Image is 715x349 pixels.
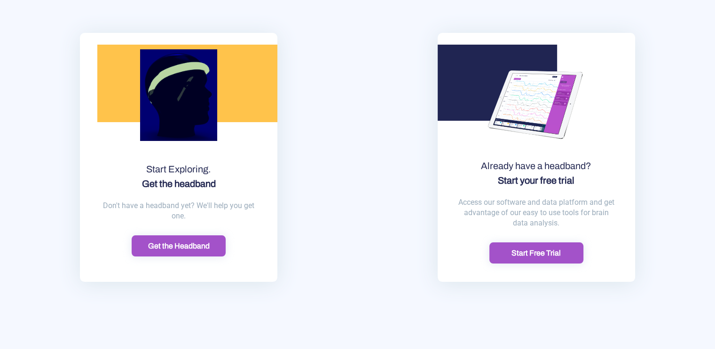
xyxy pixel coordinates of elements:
strong: Get the headband [142,178,216,189]
img: landing_second_rectangle.png [438,45,557,121]
button: Start Free Trial [489,242,583,264]
img: ipad.png [454,23,619,188]
div: Start Exploring. [80,162,277,191]
div: Get the Headband [134,241,223,251]
div: Don't have a headband yet? We'll help you get one. [80,191,277,235]
div: Access our software and data platform and get advantage of our easy to use tools for brain data a... [438,188,635,242]
div: Start Free Trial [492,248,581,258]
img: landing_first_rectangle.png [97,45,277,122]
div: Already have a headband? [438,159,635,188]
button: Get the Headband [132,235,226,256]
img: headband.png [140,33,217,157]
